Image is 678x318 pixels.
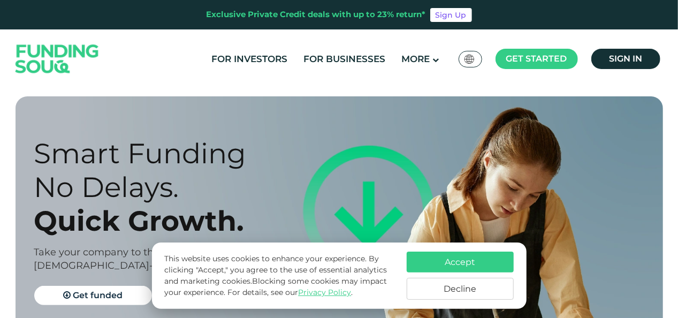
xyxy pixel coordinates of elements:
[34,170,358,204] div: No Delays.
[407,278,514,300] button: Decline
[464,55,474,64] img: SA Flag
[207,9,426,21] div: Exclusive Private Credit deals with up to 23% return*
[227,287,353,297] span: For details, see our .
[301,50,388,68] a: For Businesses
[34,259,358,272] div: [DEMOGRAPHIC_DATA]-compliance finance that arrives in days.
[401,54,430,64] span: More
[209,50,290,68] a: For Investors
[34,246,358,259] div: Take your company to the next level with our
[5,32,110,86] img: Logo
[164,253,395,298] p: This website uses cookies to enhance your experience. By clicking "Accept," you agree to the use ...
[34,204,358,238] div: Quick Growth.
[591,49,660,69] a: Sign in
[506,54,567,64] span: Get started
[34,286,152,305] a: Get funded
[164,276,387,297] span: Blocking some cookies may impact your experience.
[407,252,514,272] button: Accept
[430,8,472,22] a: Sign Up
[73,290,123,300] span: Get funded
[609,54,642,64] span: Sign in
[34,137,358,170] div: Smart Funding
[298,287,351,297] a: Privacy Policy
